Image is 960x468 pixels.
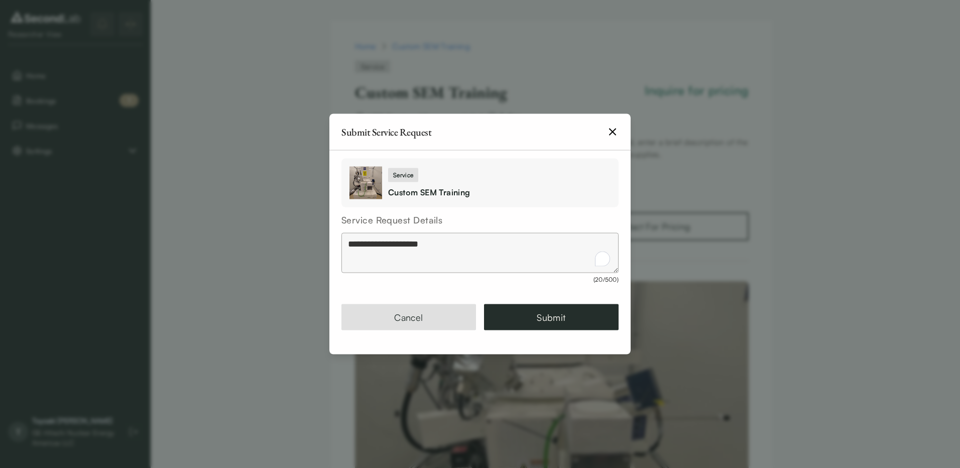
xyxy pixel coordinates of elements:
img: Custom SEM Training [349,167,382,199]
span: ( 20 /500) [593,275,619,284]
button: Cancel [341,304,476,330]
div: Service Request Details [341,213,619,227]
h2: Submit Service Request [341,127,431,137]
button: Submit [484,304,619,330]
div: Custom SEM Training [388,186,470,198]
textarea: To enrich screen reader interactions, please activate Accessibility in Grammarly extension settings [341,233,619,273]
div: Service [388,168,418,182]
